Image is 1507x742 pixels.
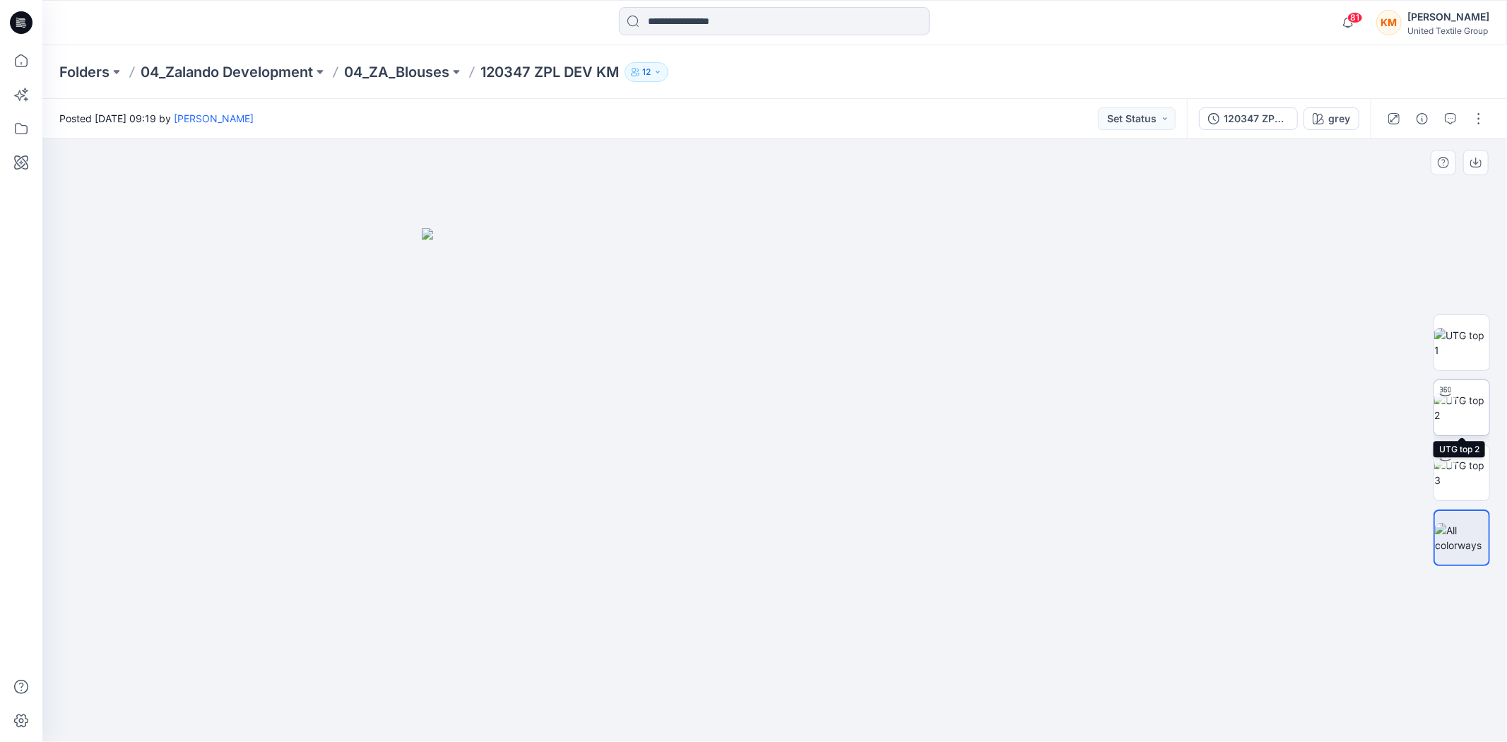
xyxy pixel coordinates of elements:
[1434,393,1489,423] img: UTG top 2
[480,62,619,82] p: 120347 ZPL DEV KM
[59,111,254,126] span: Posted [DATE] 09:19 by
[1407,25,1489,36] div: United Textile Group
[1347,12,1363,23] span: 81
[1304,107,1359,130] button: grey
[59,62,110,82] a: Folders
[174,112,254,124] a: [PERSON_NAME]
[1434,328,1489,358] img: UTG top 1
[1224,111,1289,126] div: 120347 ZPL PRO2 KM
[1411,107,1434,130] button: Details
[1376,10,1402,35] div: KM
[141,62,313,82] a: 04_Zalando Development
[642,64,651,80] p: 12
[1434,458,1489,488] img: UTG top 3
[1199,107,1298,130] button: 120347 ZPL PRO2 KM
[422,228,1128,742] img: eyJhbGciOiJIUzI1NiIsImtpZCI6IjAiLCJzbHQiOiJzZXMiLCJ0eXAiOiJKV1QifQ.eyJkYXRhIjp7InR5cGUiOiJzdG9yYW...
[625,62,668,82] button: 12
[344,62,449,82] a: 04_ZA_Blouses
[1407,8,1489,25] div: [PERSON_NAME]
[1328,111,1350,126] div: grey
[1435,523,1489,553] img: All colorways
